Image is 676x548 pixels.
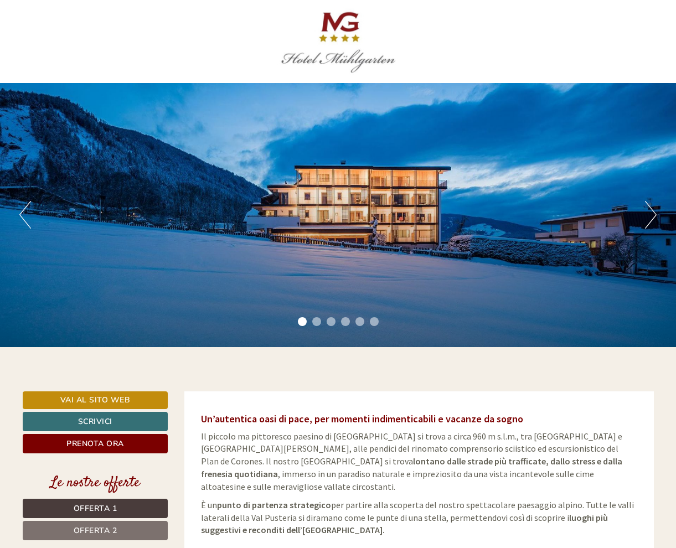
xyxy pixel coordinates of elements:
[74,503,117,514] span: Offerta 1
[201,499,634,536] span: È un per partire alla scoperta del nostro spettacolare paesaggio alpino. Tutte le valli laterali ...
[201,431,622,492] span: Il piccolo ma pittoresco paesino di [GEOGRAPHIC_DATA] si trova a circa 960 m s.l.m., tra [GEOGRAP...
[23,434,168,453] a: Prenota ora
[23,391,168,409] a: Vai al sito web
[23,412,168,431] a: Scrivici
[19,201,31,229] button: Previous
[201,412,523,425] span: Un’autentica oasi di pace, per momenti indimenticabili e vacanze da sogno
[645,201,657,229] button: Next
[217,499,331,510] strong: punto di partenza strategico
[74,525,117,536] span: Offerta 2
[23,473,168,493] div: Le nostre offerte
